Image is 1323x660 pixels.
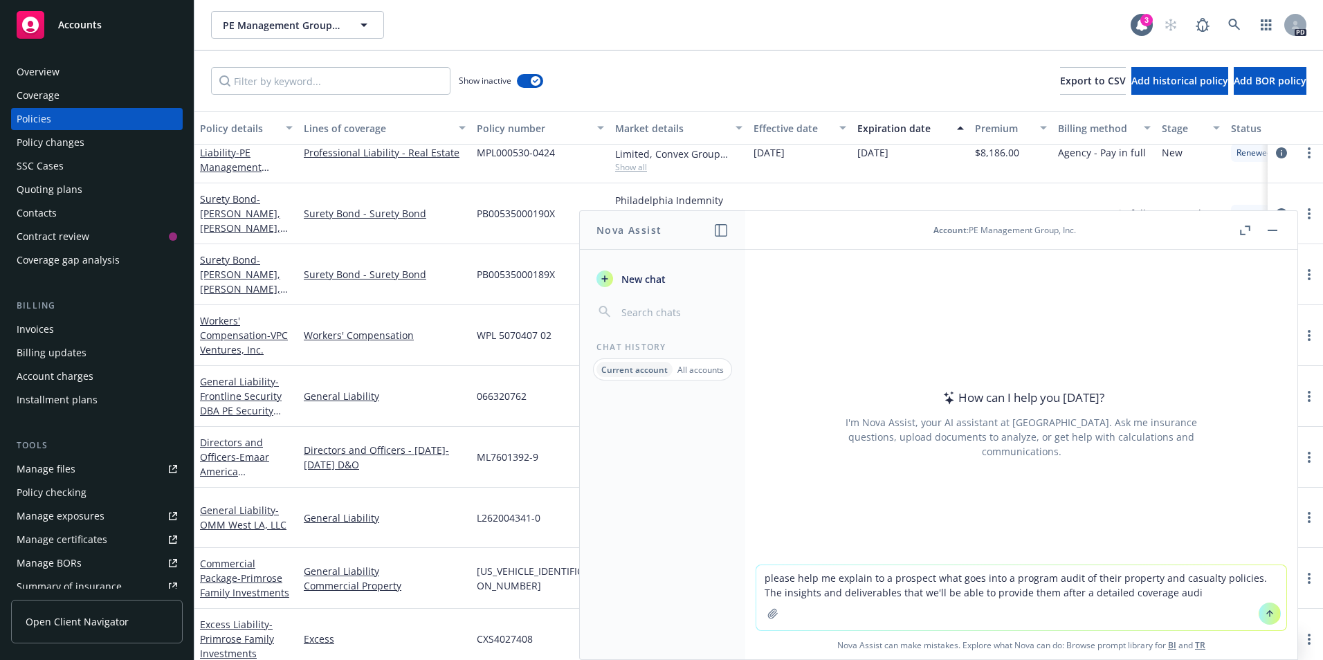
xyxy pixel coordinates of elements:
[17,178,82,201] div: Quoting plans
[17,365,93,387] div: Account charges
[1231,121,1315,136] div: Status
[17,529,107,551] div: Manage certificates
[11,389,183,411] a: Installment plans
[11,61,183,83] a: Overview
[194,111,298,145] button: Policy details
[1162,145,1183,160] span: New
[17,61,60,83] div: Overview
[200,450,269,493] span: - Emaar America Corporation
[1273,205,1290,222] a: circleInformation
[1221,11,1248,39] a: Search
[1252,11,1280,39] a: Switch app
[11,178,183,201] a: Quoting plans
[1157,11,1185,39] a: Start snowing
[1301,570,1317,587] a: more
[11,249,183,271] a: Coverage gap analysis
[17,552,82,574] div: Manage BORs
[1140,12,1153,24] div: 3
[615,161,742,173] span: Show all
[211,67,450,95] input: Filter by keyword...
[200,504,286,531] a: General Liability
[11,529,183,551] a: Manage certificates
[200,121,277,136] div: Policy details
[754,145,785,160] span: [DATE]
[1301,449,1317,466] a: more
[933,224,1076,236] div: : PE Management Group, Inc.
[17,576,122,598] div: Summary of insurance
[200,253,288,324] span: - [PERSON_NAME], [PERSON_NAME], and [PERSON_NAME]
[1234,74,1306,87] span: Add BOR policy
[11,6,183,44] a: Accounts
[200,192,293,278] a: Surety Bond
[1234,67,1306,95] button: Add BOR policy
[11,299,183,313] div: Billing
[580,341,745,353] div: Chat History
[619,302,729,322] input: Search chats
[304,121,450,136] div: Lines of coverage
[298,111,471,145] button: Lines of coverage
[200,253,280,324] a: Surety Bond
[477,328,551,342] span: WPL 5070407 02
[17,482,86,504] div: Policy checking
[11,84,183,107] a: Coverage
[17,202,57,224] div: Contacts
[200,618,274,660] a: Excess Liability
[11,155,183,177] a: SSC Cases
[304,206,466,221] a: Surety Bond - Surety Bond
[1162,206,1201,221] span: Renewal
[471,111,610,145] button: Policy number
[11,458,183,480] a: Manage files
[200,618,274,660] span: - Primrose Family Investments
[304,145,466,160] a: Professional Liability - Real Estate
[1237,208,1272,220] span: Renewed
[11,505,183,527] a: Manage exposures
[1131,67,1228,95] button: Add historical policy
[304,389,466,403] a: General Liability
[1273,145,1290,161] a: circleInformation
[751,631,1292,659] span: Nova Assist can make mistakes. Explore what Nova can do: Browse prompt library for and
[477,511,540,525] span: L262004341-0
[304,328,466,342] a: Workers' Compensation
[1156,111,1225,145] button: Stage
[1162,121,1205,136] div: Stage
[610,111,748,145] button: Market details
[11,482,183,504] a: Policy checking
[17,84,60,107] div: Coverage
[852,111,969,145] button: Expiration date
[1301,388,1317,405] a: more
[304,632,466,646] a: Excess
[304,511,466,525] a: General Liability
[200,557,289,599] a: Commercial Package
[748,111,852,145] button: Effective date
[17,226,89,248] div: Contract review
[969,111,1052,145] button: Premium
[11,342,183,364] a: Billing updates
[857,121,949,136] div: Expiration date
[17,318,54,340] div: Invoices
[11,226,183,248] a: Contract review
[58,19,102,30] span: Accounts
[615,132,742,161] div: Convex Insurance UK Limited, Convex Group Limited, RT Specialty Insurance Services, LLC (RSG Spec...
[11,131,183,154] a: Policy changes
[591,266,734,291] button: New chat
[1058,206,1146,221] span: Agency - Pay in full
[211,11,384,39] button: PE Management Group, Inc.
[17,108,51,130] div: Policies
[975,121,1032,136] div: Premium
[754,121,831,136] div: Effective date
[17,505,104,527] div: Manage exposures
[619,272,666,286] span: New chat
[939,389,1104,407] div: How can I help you [DATE]?
[459,75,511,86] span: Show inactive
[304,443,466,472] a: Directors and Officers - [DATE]-[DATE] D&O
[596,223,661,237] h1: Nova Assist
[304,267,466,282] a: Surety Bond - Surety Bond
[601,364,668,376] p: Current account
[17,155,64,177] div: SSC Cases
[17,249,120,271] div: Coverage gap analysis
[200,146,269,188] span: - PE Management Group
[933,224,967,236] span: Account
[1189,11,1216,39] a: Report a Bug
[1301,205,1317,222] a: more
[1168,639,1176,651] a: BI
